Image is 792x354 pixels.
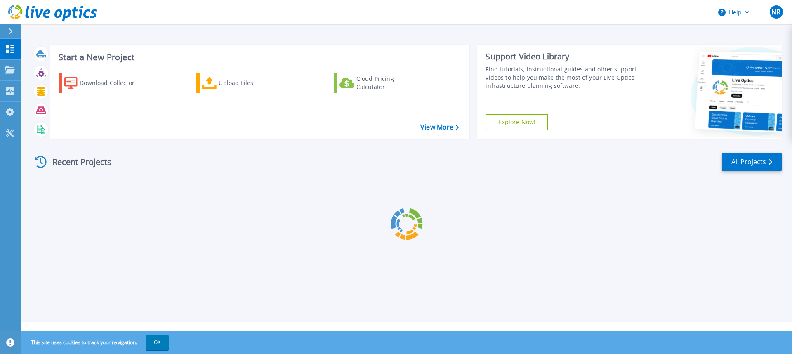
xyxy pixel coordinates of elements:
span: This site uses cookies to track your navigation. [23,335,169,350]
a: Explore Now! [486,114,548,130]
h3: Start a New Project [59,53,459,62]
div: Recent Projects [32,152,123,172]
a: Cloud Pricing Calculator [334,73,426,93]
a: Upload Files [196,73,288,93]
div: Find tutorials, instructional guides and other support videos to help you make the most of your L... [486,65,641,90]
div: Upload Files [219,75,285,91]
div: Support Video Library [486,51,641,62]
a: All Projects [722,153,782,171]
div: Download Collector [80,75,146,91]
a: View More [420,123,459,131]
span: NR [771,9,780,15]
a: Download Collector [59,73,151,93]
button: OK [146,335,169,350]
div: Cloud Pricing Calculator [356,75,422,91]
